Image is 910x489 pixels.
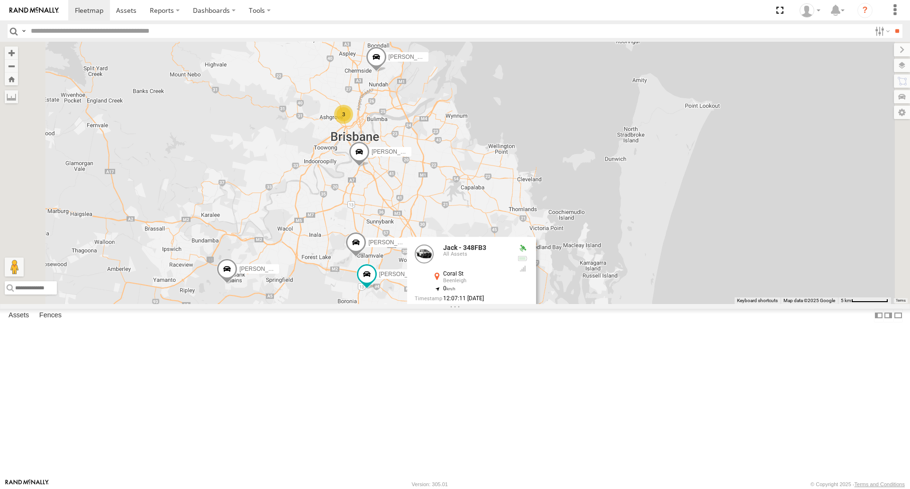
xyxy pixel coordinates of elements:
div: Valid GPS Fix [517,245,528,252]
button: Keyboard shortcuts [737,297,778,304]
button: Map Scale: 5 km per 74 pixels [838,297,891,304]
label: Dock Summary Table to the Right [883,309,893,323]
button: Zoom out [5,59,18,73]
a: Visit our Website [5,480,49,489]
a: Terms [896,298,906,302]
label: Measure [5,90,18,103]
span: [PERSON_NAME] [379,271,426,278]
button: Zoom in [5,46,18,59]
div: Version: 305.01 [412,481,448,487]
span: [PERSON_NAME] - 349FB3 [389,54,460,60]
div: Beenleigh [443,278,510,284]
div: Coral St [443,271,510,277]
i: ? [857,3,873,18]
a: View Asset Details [415,245,434,264]
label: Map Settings [894,106,910,119]
div: © Copyright 2025 - [810,481,905,487]
div: No voltage information received from this device. [517,255,528,262]
label: Fences [35,309,66,323]
div: GSM Signal = 4 [517,265,528,273]
label: Search Query [20,24,27,38]
label: Search Filter Options [871,24,892,38]
span: [PERSON_NAME] - 017IP4 [372,149,441,156]
a: Jack - 348FB3 [443,244,486,252]
label: Dock Summary Table to the Left [874,309,883,323]
span: Map data ©2025 Google [783,298,835,303]
div: Date/time of location update [415,296,510,302]
a: Terms and Conditions [855,481,905,487]
label: Hide Summary Table [893,309,903,323]
span: 0 [443,286,456,292]
div: 3 [334,105,353,124]
div: Marco DiBenedetto [796,3,824,18]
label: Assets [4,309,34,323]
button: Zoom Home [5,73,18,85]
div: All Assets [443,252,510,258]
span: 5 km [841,298,851,303]
span: [PERSON_NAME] 019IP4 - Hilux [368,240,452,246]
span: [PERSON_NAME] B - Corolla Hatch [239,266,331,273]
button: Drag Pegman onto the map to open Street View [5,258,24,277]
img: rand-logo.svg [9,7,59,14]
